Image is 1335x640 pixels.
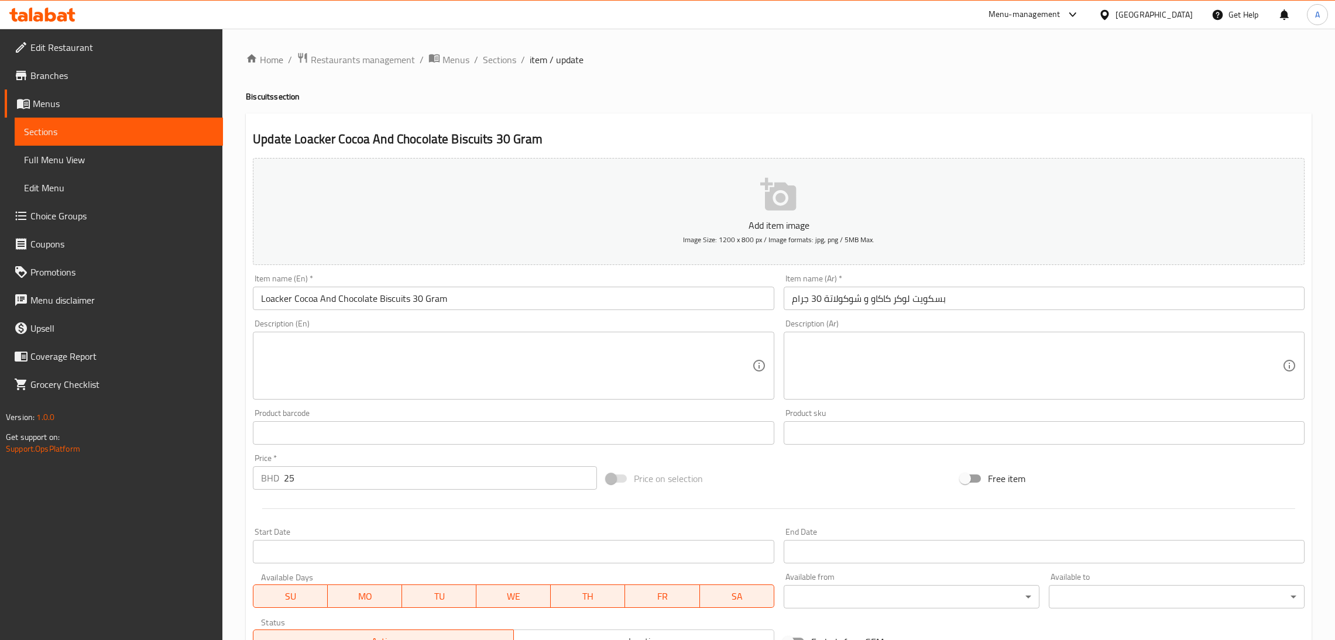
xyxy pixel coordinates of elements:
[30,349,214,363] span: Coverage Report
[30,40,214,54] span: Edit Restaurant
[5,33,223,61] a: Edit Restaurant
[30,293,214,307] span: Menu disclaimer
[442,53,469,67] span: Menus
[784,287,1305,310] input: Enter name Ar
[5,202,223,230] a: Choice Groups
[15,146,223,174] a: Full Menu View
[530,53,584,67] span: item / update
[328,584,402,608] button: MO
[30,209,214,223] span: Choice Groups
[551,584,625,608] button: TH
[36,410,54,425] span: 1.0.0
[253,421,774,445] input: Please enter product barcode
[15,118,223,146] a: Sections
[428,52,469,67] a: Menus
[6,410,35,425] span: Version:
[705,588,770,605] span: SA
[6,441,80,456] a: Support.OpsPlatform
[555,588,620,605] span: TH
[5,314,223,342] a: Upsell
[15,174,223,202] a: Edit Menu
[784,421,1305,445] input: Please enter product sku
[246,52,1312,67] nav: breadcrumb
[311,53,415,67] span: Restaurants management
[30,321,214,335] span: Upsell
[989,8,1061,22] div: Menu-management
[5,61,223,90] a: Branches
[474,53,478,67] li: /
[284,466,597,490] input: Please enter price
[261,471,279,485] p: BHD
[5,342,223,370] a: Coverage Report
[634,472,703,486] span: Price on selection
[24,153,214,167] span: Full Menu View
[271,218,1286,232] p: Add item image
[700,584,774,608] button: SA
[1116,8,1193,21] div: [GEOGRAPHIC_DATA]
[407,588,472,605] span: TU
[481,588,546,605] span: WE
[476,584,551,608] button: WE
[5,286,223,314] a: Menu disclaimer
[6,429,60,445] span: Get support on:
[297,52,415,67] a: Restaurants management
[402,584,476,608] button: TU
[5,230,223,258] a: Coupons
[30,68,214,82] span: Branches
[630,588,695,605] span: FR
[253,158,1305,265] button: Add item imageImage Size: 1200 x 800 px / Image formats: jpg, png / 5MB Max.
[1315,8,1320,21] span: A
[258,588,323,605] span: SU
[288,53,292,67] li: /
[683,233,874,246] span: Image Size: 1200 x 800 px / Image formats: jpg, png / 5MB Max.
[625,584,699,608] button: FR
[30,265,214,279] span: Promotions
[420,53,424,67] li: /
[5,90,223,118] a: Menus
[5,370,223,398] a: Grocery Checklist
[253,287,774,310] input: Enter name En
[784,585,1039,608] div: ​
[24,181,214,195] span: Edit Menu
[30,237,214,251] span: Coupons
[33,97,214,111] span: Menus
[521,53,525,67] li: /
[253,130,1305,148] h2: Update Loacker Cocoa And Chocolate Biscuits 30 Gram
[246,53,283,67] a: Home
[24,125,214,139] span: Sections
[332,588,397,605] span: MO
[246,91,1312,102] h4: Biscuits section
[5,258,223,286] a: Promotions
[30,377,214,391] span: Grocery Checklist
[253,584,328,608] button: SU
[988,472,1025,486] span: Free item
[1049,585,1305,608] div: ​
[483,53,516,67] a: Sections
